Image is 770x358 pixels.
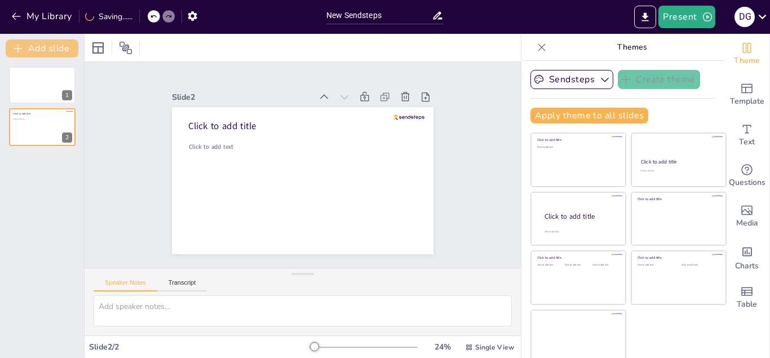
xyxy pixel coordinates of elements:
[640,170,715,173] div: Click to add text
[14,117,25,120] span: Click to add text
[85,11,132,22] div: Saving......
[237,65,273,104] span: Click to add text
[638,264,673,267] div: Click to add text
[734,7,755,27] div: D G
[565,264,590,267] div: Click to add text
[724,34,769,74] div: Change the overall theme
[545,230,616,233] div: Click to add body
[592,264,618,267] div: Click to add text
[62,90,72,100] div: 1
[475,343,514,352] span: Single View
[537,138,618,142] div: Click to add title
[89,39,107,57] div: Layout
[735,260,759,272] span: Charts
[730,95,764,108] span: Template
[6,39,78,58] button: Add slide
[734,6,755,28] button: D G
[537,255,618,260] div: Click to add title
[729,176,765,189] span: Questions
[724,237,769,277] div: Add charts and graphs
[739,136,755,148] span: Text
[618,70,700,89] button: Create theme
[658,6,715,28] button: Present
[429,342,456,352] div: 24 %
[641,158,716,165] div: Click to add title
[537,146,618,149] div: Click to add text
[736,217,758,229] span: Media
[724,196,769,237] div: Add images, graphics, shapes or video
[634,6,656,28] button: Export to PowerPoint
[724,277,769,318] div: Add a table
[119,41,132,55] span: Position
[8,7,77,25] button: My Library
[638,197,718,201] div: Click to add title
[94,279,157,291] button: Speaker Notes
[250,50,305,108] span: Click to add title
[530,108,648,123] button: Apply theme to all slides
[62,132,72,143] div: 2
[724,74,769,115] div: Add ready made slides
[9,108,76,145] div: 2
[545,211,617,221] div: Click to add title
[551,34,713,61] p: Themes
[326,7,432,24] input: Insert title
[737,298,757,311] span: Table
[724,115,769,156] div: Add text boxes
[157,279,207,291] button: Transcript
[734,55,760,67] span: Theme
[537,264,563,267] div: Click to add text
[724,156,769,196] div: Get real-time input from your audience
[9,67,76,104] div: 1
[13,112,30,115] span: Click to add title
[638,255,718,260] div: Click to add title
[530,70,613,89] button: Sendsteps
[682,264,717,267] div: Click to add text
[262,19,363,130] div: Slide 2
[89,342,309,352] div: Slide 2 / 2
